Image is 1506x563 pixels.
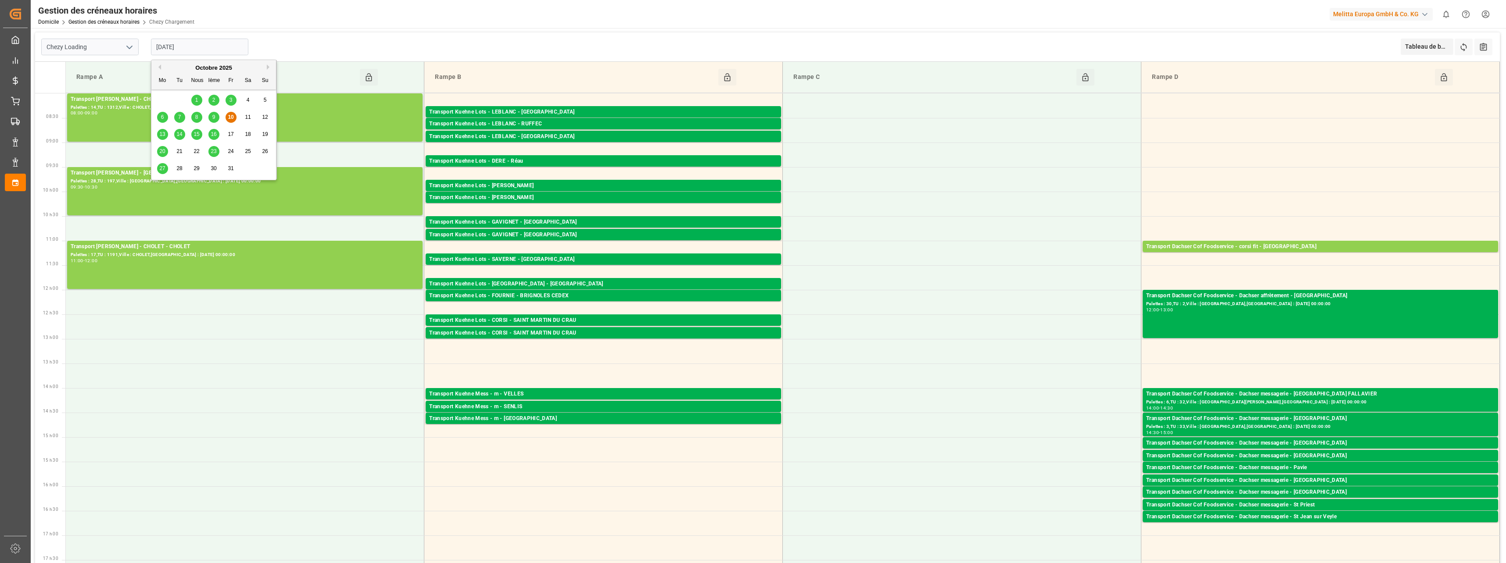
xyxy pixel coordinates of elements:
[1146,476,1495,485] div: Transport Dachser Cof Foodservice - Dachser messagerie - [GEOGRAPHIC_DATA]
[83,185,85,189] div: -
[431,69,718,86] div: Rampe B
[212,114,215,120] span: 9
[208,146,219,157] div: Choisissez le jeudi 23 octobre 2025
[156,64,161,70] button: Mois précédent
[211,131,216,137] span: 16
[429,108,778,117] div: Transport Kuehne Lots - LEBLANC - [GEOGRAPHIC_DATA]
[1146,501,1495,510] div: Transport Dachser Cof Foodservice - Dachser messagerie - St Priest
[71,169,419,178] div: Transport [PERSON_NAME] - [GEOGRAPHIC_DATA]
[191,112,202,123] div: Choisissez Mercredi 8 octobre 2025
[46,261,58,266] span: 11:30
[429,218,778,227] div: Transport Kuehne Lots - GAVIGNET - [GEOGRAPHIC_DATA]
[1160,431,1173,435] div: 15:00
[194,131,199,137] span: 15
[1160,308,1173,312] div: 13:00
[429,289,778,296] div: Palettes : ,TU : 54,Ville : [GEOGRAPHIC_DATA],[GEOGRAPHIC_DATA] : [DATE] 00:00:00
[174,112,185,123] div: Choisissez le mardi 7 octobre 2025
[260,146,271,157] div: Choisissez le dimanche 26 octobre 2025
[429,227,778,234] div: Palettes : 19,TU : 280,Ville : [GEOGRAPHIC_DATA],[GEOGRAPHIC_DATA] : [DATE] 00:00:00
[1146,472,1495,480] div: Palettes : 1,TU : 43,Ville : [GEOGRAPHIC_DATA],[GEOGRAPHIC_DATA] : [DATE] 00:00:00
[43,335,58,340] span: 13 h 00
[1146,513,1495,521] div: Transport Dachser Cof Foodservice - Dachser messagerie - St Jean sur Veyle
[208,95,219,106] div: Choisissez le jeudi 2 octobre 2025
[1146,251,1495,259] div: Palettes : 11,TU : 91,Ville : [GEOGRAPHIC_DATA],[GEOGRAPHIC_DATA] : [DATE] 00:00:00
[71,111,83,115] div: 08:00
[191,163,202,174] div: Choisissez Mercredi 29 octobre 2025
[429,403,778,411] div: Transport Kuehne Mess - m - SENLIS
[43,310,58,315] span: 12 h 30
[159,148,165,154] span: 20
[85,185,97,189] div: 10:30
[1148,69,1435,86] div: Rampe D
[71,178,419,185] div: Palettes : 28,TU : 197,Ville : [GEOGRAPHIC_DATA],[GEOGRAPHIC_DATA] : [DATE] 00:00:00
[157,146,168,157] div: Choisissez le lundi 20 octobre 2025
[83,111,85,115] div: -
[429,300,778,308] div: Palettes : 3,TU : 112,Ville : BRIGNOLES CEDEX,Arrivée : [DATE] 00:00:00
[267,64,272,70] button: Prochain
[245,114,251,120] span: 11
[1146,423,1495,431] div: Palettes : 3,TU : 33,Ville : [GEOGRAPHIC_DATA],[GEOGRAPHIC_DATA] : [DATE] 00:00:00
[1159,431,1160,435] div: -
[1146,300,1495,308] div: Palettes : 30,TU : 2,Ville : [GEOGRAPHIC_DATA],[GEOGRAPHIC_DATA] : [DATE] 00:00:00
[191,146,202,157] div: Choisissez Mercredi 22 octobre 2025
[262,148,268,154] span: 26
[1146,390,1495,399] div: Transport Dachser Cof Foodservice - Dachser messagerie - [GEOGRAPHIC_DATA] FALLAVIER
[429,264,778,271] div: Palettes : ,TU : 187,Ville : [GEOGRAPHIC_DATA],[GEOGRAPHIC_DATA] : [DATE] 00:00:00
[1160,406,1173,410] div: 14:30
[429,117,778,124] div: Palettes : ,TU : 41,Ville : [GEOGRAPHIC_DATA],[GEOGRAPHIC_DATA] : [DATE] 00:00:00
[1159,308,1160,312] div: -
[195,114,198,120] span: 8
[226,146,237,157] div: Choisissez le vendredi 24 octobre 2025
[226,129,237,140] div: Choisissez le vendredi 17 octobre 2025
[178,114,181,120] span: 7
[1159,406,1160,410] div: -
[208,75,219,86] div: Ième
[122,40,136,54] button: Ouvrir le menu
[260,129,271,140] div: Choisissez le dimanche 19 octobre 2025
[174,129,185,140] div: Choisissez le mardi 14 octobre 2025
[46,163,58,168] span: 09:30
[46,114,58,119] span: 08:30
[243,95,254,106] div: Choisissez le samedi 4 octobre 2025
[226,163,237,174] div: Choisissez le vendredi 31 octobre 2025
[46,139,58,143] span: 09:00
[154,92,274,177] div: Mois 2025-10
[1146,308,1159,312] div: 12:00
[41,39,139,55] input: Type à rechercher/sélectionner
[1146,510,1495,517] div: Palettes : 1,TU : 30,Ville : St Priest,[GEOGRAPHIC_DATA] : [DATE] 00:00:00
[195,97,198,103] span: 1
[1146,497,1495,504] div: Palettes : 2,TU : 35,Ville : [GEOGRAPHIC_DATA],[GEOGRAPHIC_DATA] : [DATE] 00:00:00
[212,97,215,103] span: 2
[264,97,267,103] span: 5
[176,131,182,137] span: 14
[1146,399,1495,406] div: Palettes : 6,TU : 32,Ville : [GEOGRAPHIC_DATA][PERSON_NAME],[GEOGRAPHIC_DATA] : [DATE] 00:00:00
[1146,463,1495,472] div: Transport Dachser Cof Foodservice - Dachser messagerie - Pavie
[157,112,168,123] div: Choisissez le lundi 6 octobre 2025
[38,4,194,17] div: Gestion des créneaux horaires
[429,399,778,406] div: Palettes : 1,TU : 6,Ville : [GEOGRAPHIC_DATA],[GEOGRAPHIC_DATA] : [DATE] 00:00:00
[260,75,271,86] div: Su
[228,148,233,154] span: 24
[208,112,219,123] div: Choisissez le jeudi 9 octobre 2025
[243,112,254,123] div: Choisissez le samedi 11 octobre 2025
[71,242,419,251] div: Transport [PERSON_NAME] - CHOLET - CHOLET
[43,556,58,561] span: 17 h 30
[429,157,778,166] div: Transport Kuehne Lots - DERE - Réau
[43,212,58,217] span: 10 h 30
[71,185,83,189] div: 09:30
[1146,488,1495,497] div: Transport Dachser Cof Foodservice - Dachser messagerie - [GEOGRAPHIC_DATA]
[429,231,778,239] div: Transport Kuehne Lots - GAVIGNET - [GEOGRAPHIC_DATA]
[243,129,254,140] div: Choisissez le samedi 18 octobre 2025
[73,69,360,86] div: Rampe A
[43,433,58,438] span: 15 h 00
[157,163,168,174] div: Choisissez le lundi 27 octobre 2025
[429,128,778,136] div: Palettes : 1,TU : 357,Ville : RUFFEC,[GEOGRAPHIC_DATA] : [DATE] 00:00:00
[1405,43,1450,50] font: Tableau de bord
[208,163,219,174] div: Choisissez le jeudi 30 octobre 2025
[243,146,254,157] div: Choisissez le samedi 25 octobre 2025
[43,384,58,389] span: 14 h 00
[159,131,165,137] span: 13
[1146,460,1495,468] div: Palettes : 2,TU : 6,Ville : [GEOGRAPHIC_DATA],[GEOGRAPHIC_DATA] : [DATE] 00:00:00
[157,129,168,140] div: Choisissez le lundi 13 octobre 2025
[429,132,778,141] div: Transport Kuehne Lots - LEBLANC - [GEOGRAPHIC_DATA]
